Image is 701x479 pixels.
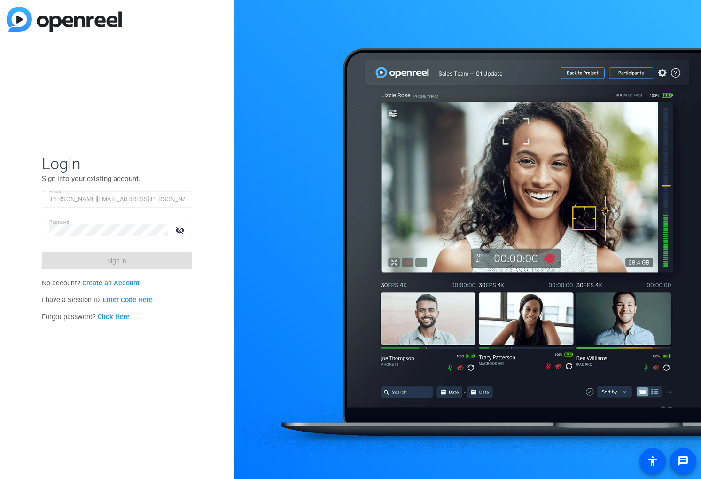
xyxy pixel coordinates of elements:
[170,223,192,237] mat-icon: visibility_off
[42,279,140,287] span: No account?
[7,7,122,32] img: blue-gradient.svg
[49,194,185,205] input: Enter Email Address
[98,313,130,321] a: Click Here
[49,189,61,194] mat-label: Email
[103,296,153,304] a: Enter Code Here
[42,296,153,304] span: I have a Session ID.
[678,455,689,467] mat-icon: message
[82,279,140,287] a: Create an Account
[49,220,70,225] mat-label: Password
[42,154,192,173] span: Login
[647,455,658,467] mat-icon: accessibility
[42,173,192,184] p: Sign into your existing account.
[42,313,130,321] span: Forgot password?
